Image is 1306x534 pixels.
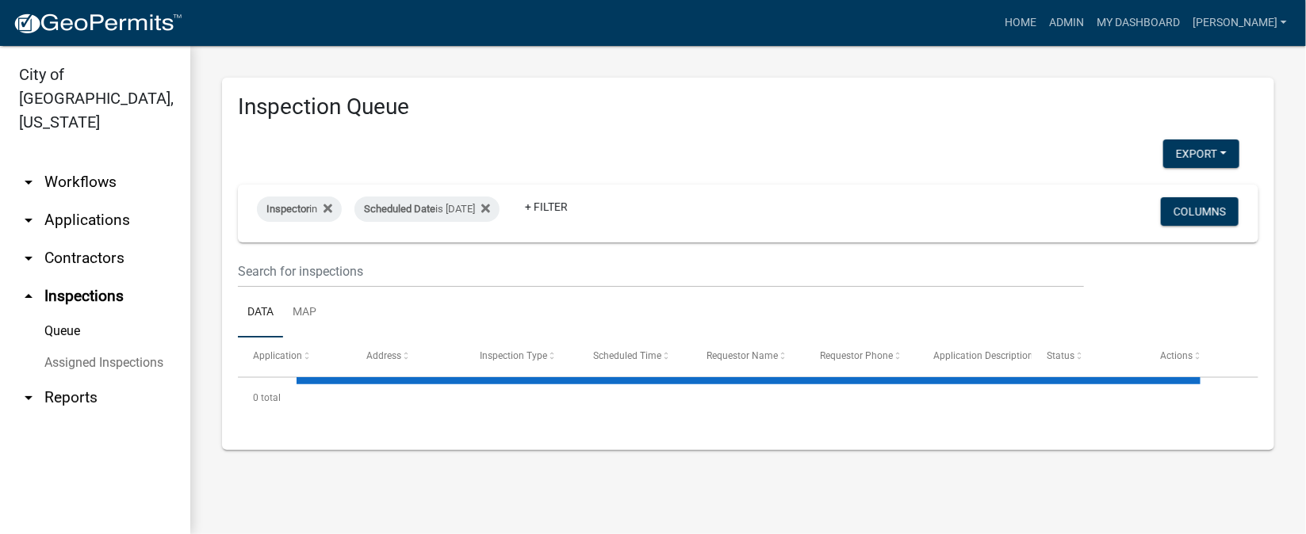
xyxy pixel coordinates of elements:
span: Application [253,350,302,361]
a: + Filter [512,193,580,221]
i: arrow_drop_up [19,287,38,306]
span: Requestor Phone [820,350,893,361]
i: arrow_drop_down [19,211,38,230]
span: Application Description [933,350,1033,361]
datatable-header-cell: Inspection Type [465,338,578,376]
span: Scheduled Date [364,203,435,215]
span: Address [366,350,401,361]
datatable-header-cell: Application Description [918,338,1032,376]
datatable-header-cell: Requestor Phone [805,338,918,376]
input: Search for inspections [238,255,1084,288]
datatable-header-cell: Address [351,338,465,376]
span: Actions [1160,350,1193,361]
i: arrow_drop_down [19,388,38,407]
a: Home [998,8,1043,38]
datatable-header-cell: Requestor Name [691,338,805,376]
div: is [DATE] [354,196,500,222]
span: Status [1047,350,1074,361]
i: arrow_drop_down [19,249,38,268]
h3: Inspection Queue [238,93,1258,120]
span: Inspector [266,203,309,215]
i: arrow_drop_down [19,173,38,192]
datatable-header-cell: Application [238,338,351,376]
a: My Dashboard [1090,8,1186,38]
datatable-header-cell: Scheduled Time [578,338,691,376]
a: Map [283,288,326,338]
a: Data [238,288,283,338]
datatable-header-cell: Actions [1145,338,1258,376]
div: in [257,196,342,222]
button: Columns [1161,197,1239,226]
span: Inspection Type [480,350,547,361]
div: 0 total [238,378,1258,418]
button: Export [1163,139,1239,168]
a: Admin [1043,8,1090,38]
a: [PERSON_NAME] [1186,8,1293,38]
span: Scheduled Time [593,350,661,361]
datatable-header-cell: Status [1032,338,1145,376]
span: Requestor Name [707,350,778,361]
